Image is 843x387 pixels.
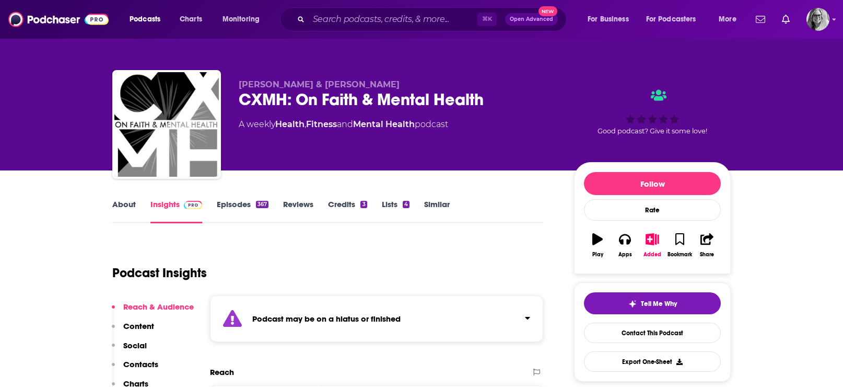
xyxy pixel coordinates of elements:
[694,226,721,264] button: Share
[666,226,693,264] button: Bookmark
[668,252,692,258] div: Bookmark
[584,323,721,343] a: Contact This Podcast
[588,12,629,27] span: For Business
[239,118,448,131] div: A weekly podcast
[306,119,337,129] a: Fitness
[360,201,367,208] div: 3
[123,321,154,331] p: Content
[283,199,313,223] a: Reviews
[223,12,260,27] span: Monitoring
[122,11,174,28] button: open menu
[477,13,497,26] span: ⌘ K
[618,252,632,258] div: Apps
[8,9,109,29] img: Podchaser - Follow, Share and Rate Podcasts
[112,265,207,281] h1: Podcast Insights
[112,302,194,321] button: Reach & Audience
[538,6,557,16] span: New
[584,199,721,221] div: Rate
[337,119,353,129] span: and
[641,300,677,308] span: Tell Me Why
[424,199,450,223] a: Similar
[646,12,696,27] span: For Podcasters
[305,119,306,129] span: ,
[505,13,558,26] button: Open AdvancedNew
[215,11,273,28] button: open menu
[403,201,409,208] div: 4
[639,226,666,264] button: Added
[584,172,721,195] button: Follow
[210,295,543,342] section: Click to expand status details
[150,199,202,223] a: InsightsPodchaser Pro
[628,300,637,308] img: tell me why sparkle
[598,127,707,135] span: Good podcast? Give it some love!
[114,72,219,177] img: CXMH: On Faith & Mental Health
[752,10,769,28] a: Show notifications dropdown
[112,199,136,223] a: About
[328,199,367,223] a: Credits3
[353,119,415,129] a: Mental Health
[123,302,194,312] p: Reach & Audience
[290,7,577,31] div: Search podcasts, credits, & more...
[112,359,158,379] button: Contacts
[719,12,736,27] span: More
[700,252,714,258] div: Share
[309,11,477,28] input: Search podcasts, credits, & more...
[217,199,268,223] a: Episodes367
[275,119,305,129] a: Health
[180,12,202,27] span: Charts
[806,8,829,31] img: User Profile
[643,252,661,258] div: Added
[580,11,642,28] button: open menu
[806,8,829,31] button: Show profile menu
[611,226,638,264] button: Apps
[584,292,721,314] button: tell me why sparkleTell Me Why
[574,79,731,144] div: Good podcast? Give it some love!
[806,8,829,31] span: Logged in as KRobison
[584,351,721,372] button: Export One-Sheet
[510,17,553,22] span: Open Advanced
[173,11,208,28] a: Charts
[252,314,401,324] strong: Podcast may be on a hiatus or finished
[239,79,400,89] span: [PERSON_NAME] & [PERSON_NAME]
[584,226,611,264] button: Play
[382,199,409,223] a: Lists4
[112,321,154,340] button: Content
[256,201,268,208] div: 367
[123,359,158,369] p: Contacts
[123,340,147,350] p: Social
[130,12,160,27] span: Podcasts
[711,11,750,28] button: open menu
[592,252,603,258] div: Play
[112,340,147,360] button: Social
[778,10,794,28] a: Show notifications dropdown
[210,367,234,377] h2: Reach
[184,201,202,209] img: Podchaser Pro
[639,11,711,28] button: open menu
